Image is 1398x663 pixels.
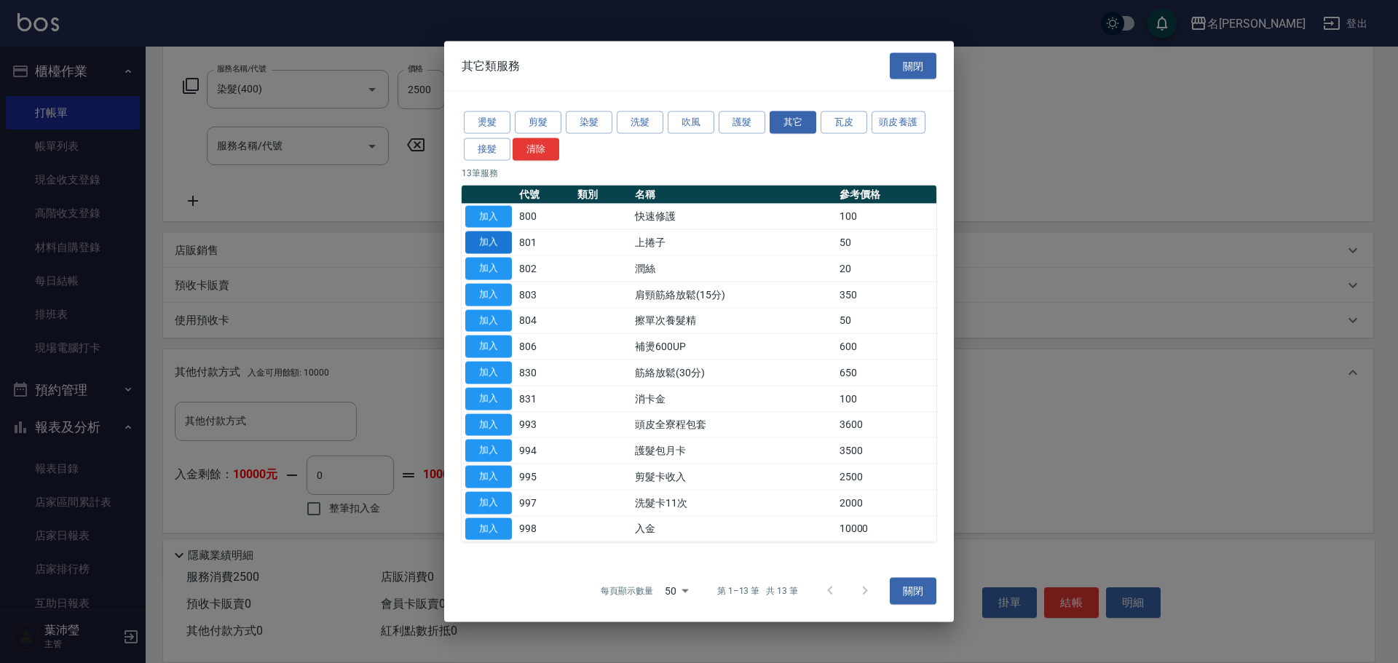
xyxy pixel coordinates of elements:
[516,333,574,360] td: 806
[631,412,835,438] td: 頭皮全寮程包套
[631,185,835,204] th: 名稱
[836,333,936,360] td: 600
[462,166,936,179] p: 13 筆服務
[516,464,574,490] td: 995
[631,386,835,412] td: 消卡金
[464,111,510,134] button: 燙髮
[668,111,714,134] button: 吹風
[836,386,936,412] td: 100
[465,283,512,306] button: 加入
[631,437,835,464] td: 護髮包月卡
[836,516,936,542] td: 10000
[465,466,512,488] button: 加入
[465,336,512,358] button: 加入
[631,204,835,230] td: 快速修護
[836,490,936,516] td: 2000
[890,578,936,605] button: 關閉
[516,308,574,334] td: 804
[465,517,512,540] button: 加入
[464,138,510,160] button: 接髮
[631,516,835,542] td: 入金
[516,516,574,542] td: 998
[836,185,936,204] th: 參考價格
[513,138,559,160] button: 清除
[516,386,574,412] td: 831
[631,255,835,282] td: 潤絲
[836,437,936,464] td: 3500
[516,490,574,516] td: 997
[465,362,512,384] button: 加入
[821,111,867,134] button: 瓦皮
[516,229,574,255] td: 801
[631,308,835,334] td: 擦單次養髮精
[719,111,765,134] button: 護髮
[574,185,632,204] th: 類別
[516,437,574,464] td: 994
[836,308,936,334] td: 50
[770,111,816,134] button: 其它
[890,52,936,79] button: 關閉
[836,255,936,282] td: 20
[465,258,512,280] button: 加入
[465,387,512,410] button: 加入
[465,205,512,228] button: 加入
[516,282,574,308] td: 803
[601,584,653,598] p: 每頁顯示數量
[659,571,694,611] div: 50
[617,111,663,134] button: 洗髮
[836,464,936,490] td: 2500
[836,204,936,230] td: 100
[872,111,925,134] button: 頭皮養護
[836,229,936,255] td: 50
[516,412,574,438] td: 993
[516,185,574,204] th: 代號
[631,229,835,255] td: 上捲子
[631,490,835,516] td: 洗髮卡11次
[515,111,561,134] button: 剪髮
[465,413,512,436] button: 加入
[717,584,798,598] p: 第 1–13 筆 共 13 筆
[462,58,520,73] span: 其它類服務
[516,255,574,282] td: 802
[566,111,612,134] button: 染髮
[465,491,512,514] button: 加入
[465,231,512,254] button: 加入
[631,360,835,386] td: 筋絡放鬆(30分)
[516,360,574,386] td: 830
[836,412,936,438] td: 3600
[836,282,936,308] td: 350
[465,309,512,332] button: 加入
[631,282,835,308] td: 肩頸筋絡放鬆(15分)
[516,204,574,230] td: 800
[836,360,936,386] td: 650
[631,464,835,490] td: 剪髮卡收入
[631,333,835,360] td: 補燙600UP
[465,440,512,462] button: 加入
